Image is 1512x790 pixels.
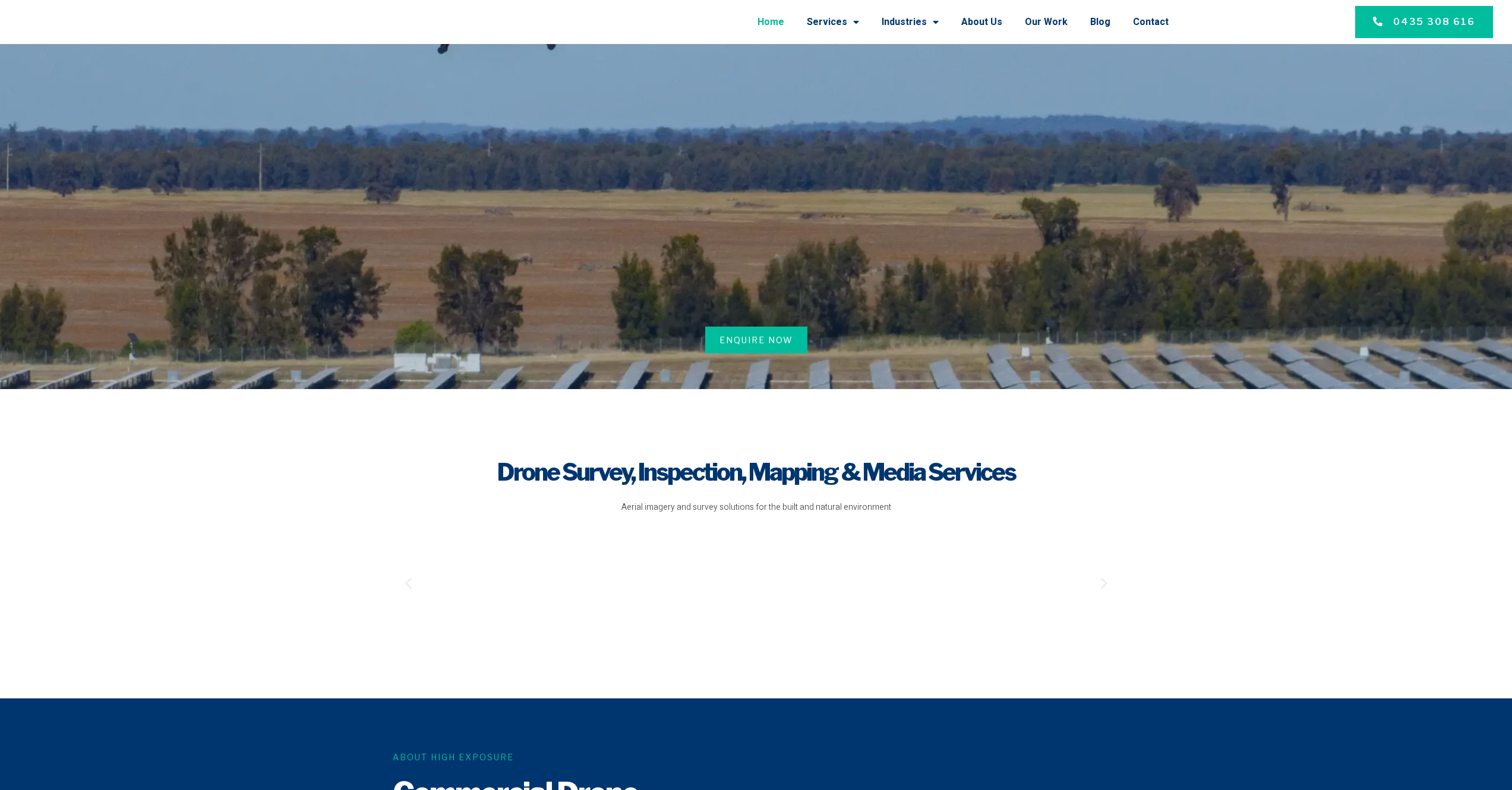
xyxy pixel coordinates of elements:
[1025,7,1068,37] a: Our Work
[807,7,859,37] a: Services
[768,560,861,607] div: 7 / 20
[401,456,1112,489] h1: Drone Survey, Inspection, Mapping & Media Services
[419,534,1094,631] div: Image Carousel
[1001,540,1094,621] img: The-Royal-Botanic-Gardens-Domain-Trust
[419,553,512,609] img: NSW-Government-official-logo
[768,560,861,602] img: sydney-water-logo-13AE903EDF-seeklogo.com
[652,534,744,631] div: 6 / 20
[757,7,784,37] a: Home
[1133,7,1169,37] a: Contact
[882,7,939,37] a: Industries
[1090,7,1110,37] a: Blog
[419,553,512,613] div: 4 / 20
[401,501,1112,514] p: Aerial imagery and survey solutions for the built and natural environment
[393,751,702,763] h6: About High Exposure
[535,555,628,607] img: Optus-Logo-2016-present
[1355,6,1493,38] a: 0435 308 616
[1001,540,1094,626] div: 9 / 20
[705,327,807,353] a: Enquire Now
[66,9,190,36] img: Final-Logo copy
[885,555,977,607] img: Telstra-Logo
[1393,15,1475,29] span: 0435 308 616
[254,7,1169,37] nav: Menu
[719,334,793,346] span: Enquire Now
[961,7,1002,37] a: About Us
[885,555,977,612] div: 8 / 20
[652,534,744,627] img: site-logo
[535,555,628,612] div: 5 / 20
